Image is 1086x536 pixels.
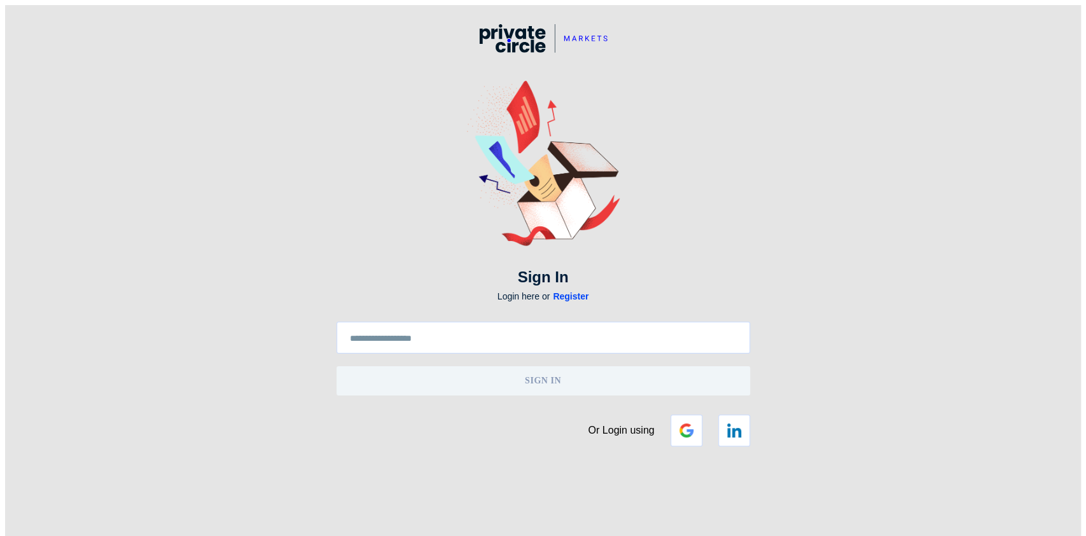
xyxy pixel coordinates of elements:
span: Or Login using [588,425,654,436]
div: Sign In [518,268,569,286]
img: sign-in.png [467,81,620,246]
img: google.png [679,423,693,437]
img: linked-in.png [727,423,741,437]
span: Register [553,291,588,301]
img: pc-markets-logo.svg [473,24,613,53]
span: Login here or [498,291,550,301]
